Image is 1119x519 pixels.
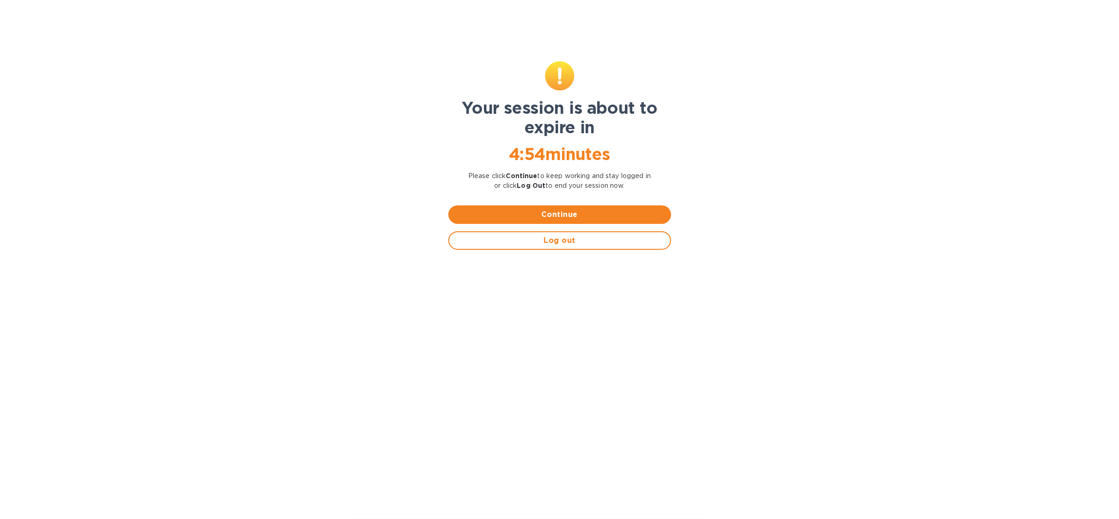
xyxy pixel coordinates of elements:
[448,205,671,224] button: Continue
[448,144,671,164] h1: 4 : 54 minutes
[517,182,545,189] b: Log Out
[448,98,671,137] h1: Your session is about to expire in
[457,235,663,246] span: Log out
[448,171,671,191] p: Please click to keep working and stay logged in or click to end your session now.
[448,231,671,250] button: Log out
[456,209,664,220] span: Continue
[506,172,538,179] b: Continue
